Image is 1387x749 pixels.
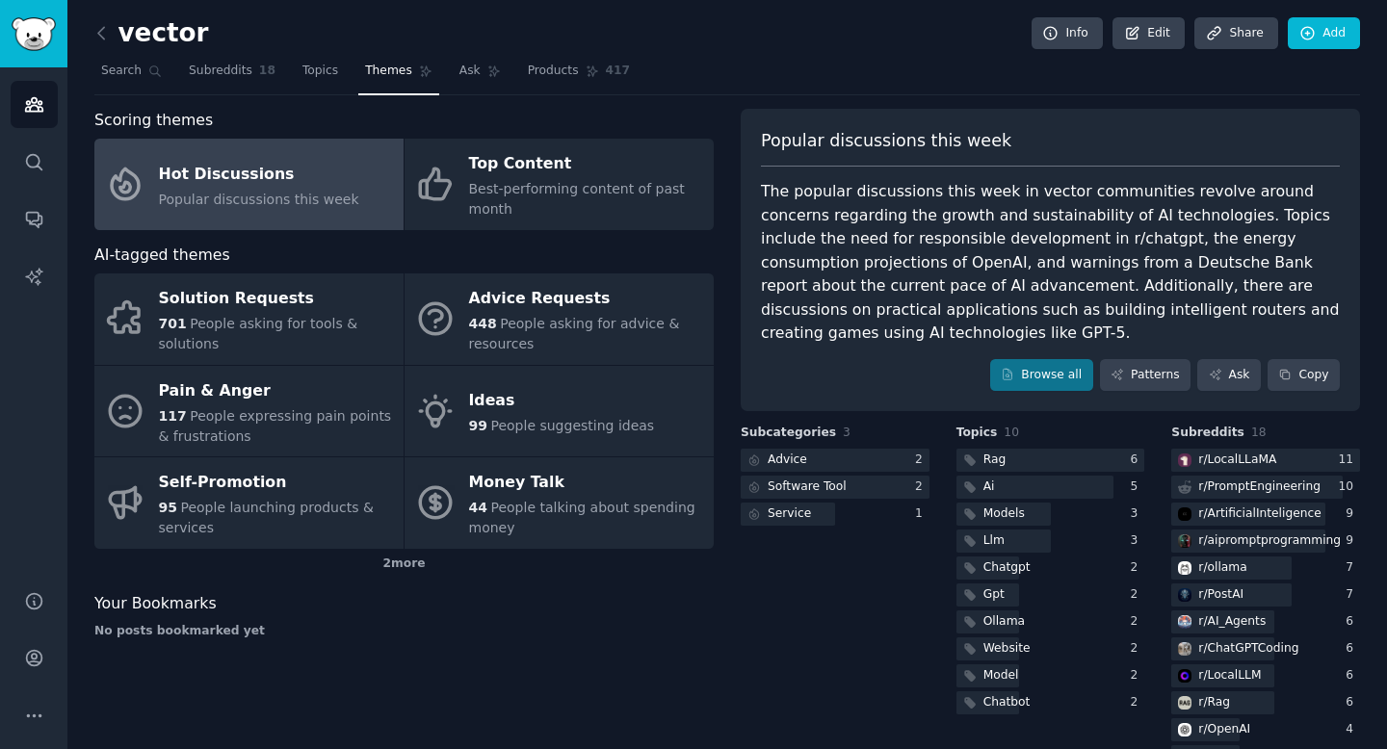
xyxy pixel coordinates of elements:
a: AI_Agentsr/AI_Agents6 [1171,610,1360,634]
div: Hot Discussions [159,159,359,190]
a: r/PromptEngineering10 [1171,476,1360,500]
a: Software Tool2 [741,476,929,500]
div: 2 [915,452,929,469]
h2: vector [94,18,209,49]
img: AI_Agents [1178,615,1191,629]
a: Hot DiscussionsPopular discussions this week [94,139,404,230]
span: People talking about spending money [469,500,695,535]
span: Your Bookmarks [94,592,217,616]
span: 44 [469,500,487,515]
span: 448 [469,316,497,331]
div: 2 [1131,694,1145,711]
div: Service [768,505,811,523]
a: LocalLLMr/LocalLLM6 [1171,664,1360,688]
div: Gpt [983,586,1005,604]
div: Chatgpt [983,559,1031,577]
div: 6 [1346,613,1360,631]
a: Chatgpt2 [956,556,1145,581]
span: Scoring themes [94,109,213,133]
div: 2 more [94,549,714,580]
a: Models3 [956,503,1145,527]
a: Themes [358,56,439,95]
div: 7 [1346,559,1360,577]
a: Service1 [741,503,929,527]
div: 5 [1131,478,1145,496]
a: Products417 [521,56,637,95]
div: Solution Requests [159,284,394,315]
div: r/ AI_Agents [1198,613,1266,631]
a: Ragr/Rag6 [1171,691,1360,715]
div: Self-Promotion [159,468,394,499]
div: r/ LocalLLaMA [1198,452,1276,469]
img: LocalLLM [1178,669,1191,683]
a: Top ContentBest-performing content of past month [405,139,714,230]
a: Info [1032,17,1103,50]
a: Share [1194,17,1277,50]
a: ollamar/ollama7 [1171,556,1360,581]
div: 7 [1346,586,1360,604]
span: People asking for advice & resources [469,316,680,351]
div: Chatbot [983,694,1031,711]
div: Rag [983,452,1007,469]
div: 3 [1131,532,1145,550]
div: 2 [915,478,929,496]
div: r/ ArtificialInteligence [1198,505,1321,523]
div: Money Talk [469,468,704,499]
img: LocalLLaMA [1178,453,1191,467]
a: Self-Promotion95People launching products & services [94,457,404,549]
div: 9 [1346,505,1360,523]
div: 2 [1131,559,1145,577]
span: 18 [1251,426,1267,439]
a: Search [94,56,169,95]
div: 11 [1338,452,1360,469]
div: r/ PostAI [1198,586,1243,604]
span: 117 [159,408,187,424]
div: 2 [1131,586,1145,604]
a: Add [1288,17,1360,50]
a: Patterns [1100,359,1191,392]
span: 95 [159,500,177,515]
span: People suggesting ideas [490,418,654,433]
img: ArtificialInteligence [1178,507,1191,521]
a: Llm3 [956,529,1145,554]
div: 3 [1131,505,1145,523]
a: LocalLLaMAr/LocalLLaMA11 [1171,449,1360,473]
span: AI-tagged themes [94,244,230,268]
img: aipromptprogramming [1178,534,1191,548]
div: 9 [1346,532,1360,550]
div: Ollama [983,613,1025,631]
div: r/ ChatGPTCoding [1198,640,1298,658]
a: ChatGPTCodingr/ChatGPTCoding6 [1171,637,1360,661]
img: GummySearch logo [12,17,56,51]
div: 2 [1131,667,1145,684]
div: Models [983,505,1025,523]
a: Advice2 [741,449,929,473]
div: 4 [1346,721,1360,738]
a: ArtificialInteligencer/ArtificialInteligence9 [1171,503,1360,527]
span: Subreddits [1171,425,1244,442]
div: 10 [1338,478,1360,496]
div: The popular discussions this week in vector communities revolve around concerns regarding the gro... [761,180,1340,346]
a: Ask [1197,359,1261,392]
a: Money Talk44People talking about spending money [405,457,714,549]
div: 6 [1346,667,1360,684]
a: Topics [296,56,345,95]
div: r/ aipromptprogramming [1198,532,1341,550]
div: 6 [1131,452,1145,469]
span: Subreddits [189,63,252,80]
div: r/ ollama [1198,559,1246,577]
div: Ideas [469,386,655,417]
a: Chatbot2 [956,691,1145,715]
a: Solution Requests701People asking for tools & solutions [94,273,404,365]
span: 417 [606,63,631,80]
div: Software Tool [768,478,847,496]
div: r/ OpenAI [1198,721,1250,738]
a: Ask [453,56,508,95]
div: Llm [983,532,1005,550]
img: PostAI [1178,588,1191,602]
a: Pain & Anger117People expressing pain points & frustrations [94,366,404,457]
div: Ai [983,478,995,496]
div: Advice [768,452,807,469]
span: 18 [259,63,275,80]
a: Ideas99People suggesting ideas [405,366,714,457]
